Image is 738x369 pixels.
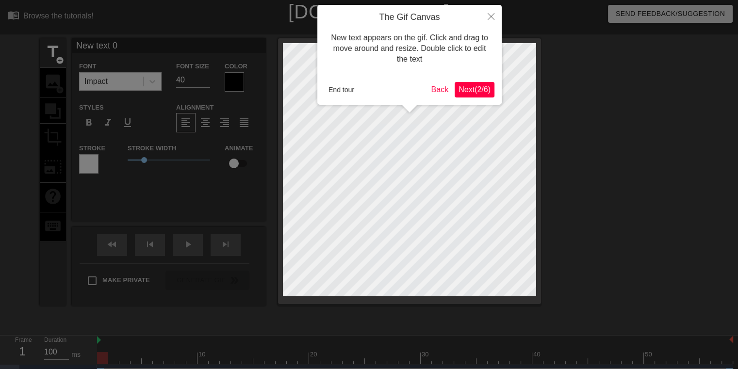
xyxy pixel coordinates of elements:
div: New text appears on the gif. Click and drag to move around and resize. Double click to edit the text [325,23,494,75]
span: menu_book [8,9,19,21]
span: format_align_right [219,117,230,128]
div: ms [71,350,81,360]
label: Alignment [176,103,213,112]
span: format_bold [83,117,95,128]
label: Font Size [176,62,209,71]
button: Next [455,82,494,97]
span: play_arrow [182,239,194,250]
span: skip_next [220,239,231,250]
span: Make Private [102,275,150,285]
label: Stroke Width [128,144,176,153]
button: Back [427,82,453,97]
span: Next ( 2 / 6 ) [459,85,491,94]
div: 10 [198,350,207,359]
div: 20 [310,350,319,359]
label: Stroke [79,144,105,153]
label: Styles [79,103,104,112]
div: Impact [84,76,108,87]
span: format_underline [122,117,133,128]
button: End tour [325,82,358,97]
button: Send Feedback/Suggestion [608,5,733,23]
div: The online gif editor [251,22,531,33]
span: fast_rewind [106,239,118,250]
span: Send Feedback/Suggestion [616,8,725,20]
img: bound-end.png [729,336,733,343]
span: format_align_justify [238,117,250,128]
span: format_align_center [199,117,211,128]
label: Duration [44,337,66,343]
div: Frame [8,336,37,364]
div: 1 [15,343,30,360]
label: Font [79,62,96,71]
span: title [44,43,62,61]
span: format_align_left [180,117,192,128]
label: Animate [225,144,253,153]
span: skip_previous [144,239,156,250]
div: 50 [645,350,654,359]
div: 30 [422,350,430,359]
h4: The Gif Canvas [325,12,494,23]
span: add_circle [56,56,64,64]
div: 40 [533,350,542,359]
button: Close [480,5,502,27]
label: Color [225,62,247,71]
span: format_italic [102,117,114,128]
a: Browse the tutorials! [8,9,94,24]
a: [DOMAIN_NAME] [288,1,450,22]
div: Browse the tutorials! [23,12,94,20]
